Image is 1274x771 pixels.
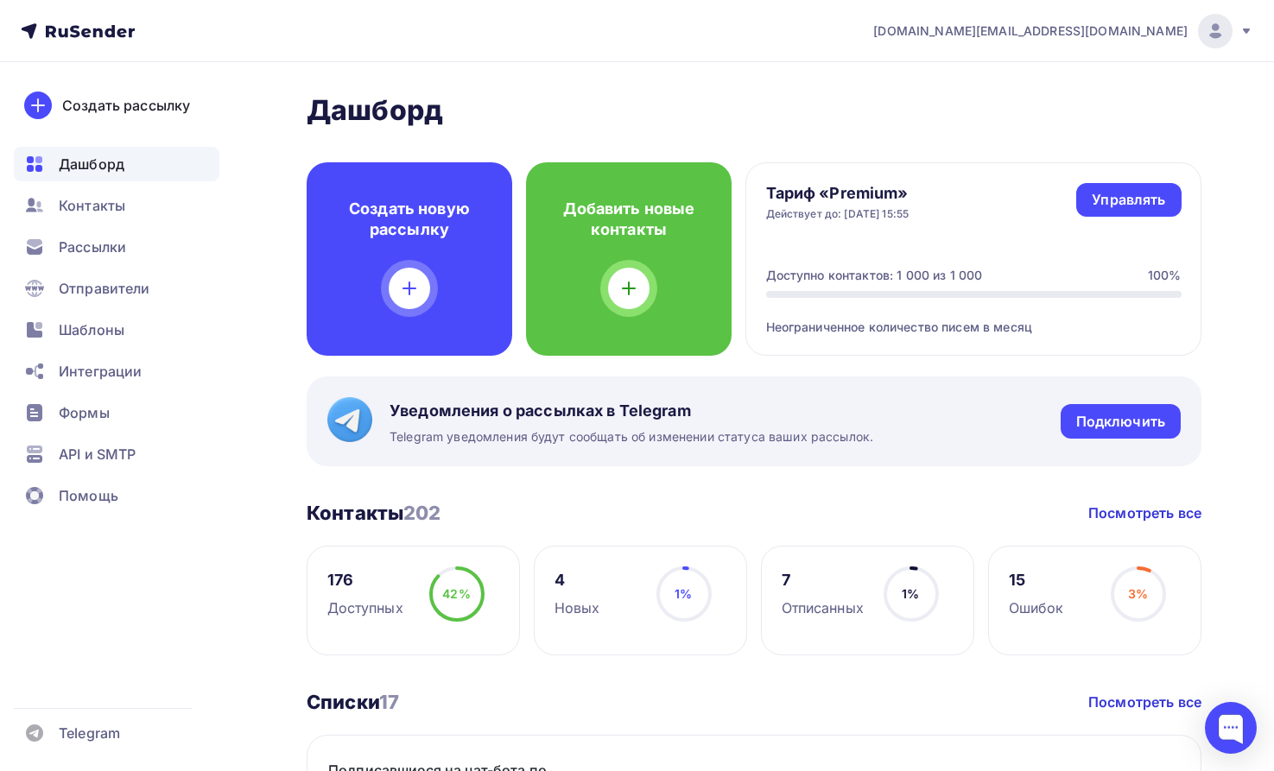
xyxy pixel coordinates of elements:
span: Telegram уведомления будут сообщать об изменении статуса ваших рассылок. [390,428,873,446]
span: Шаблоны [59,319,124,340]
div: Управлять [1092,190,1165,210]
div: Неограниченное количество писем в месяц [766,298,1182,336]
div: Создать рассылку [62,95,190,116]
span: Контакты [59,195,125,216]
span: Telegram [59,723,120,743]
h3: Контакты [307,501,441,525]
span: 1% [675,586,692,601]
span: Рассылки [59,237,126,257]
div: 15 [1009,570,1064,591]
span: 42% [442,586,470,601]
span: 202 [403,502,441,524]
div: Ошибок [1009,597,1064,618]
a: Посмотреть все [1088,502,1201,523]
h4: Добавить новые контакты [554,199,704,240]
span: Помощь [59,485,118,506]
span: Формы [59,402,110,423]
div: 176 [327,570,403,591]
a: Посмотреть все [1088,692,1201,712]
div: 100% [1148,267,1182,284]
a: Рассылки [14,230,219,264]
div: 7 [782,570,864,591]
div: Отписанных [782,597,864,618]
h4: Тариф «Premium» [766,183,910,204]
span: 17 [379,691,399,713]
div: Действует до: [DATE] 15:55 [766,207,910,221]
span: 3% [1128,586,1148,601]
div: Подключить [1076,412,1165,432]
a: Отправители [14,271,219,306]
span: Интеграции [59,361,142,382]
span: Уведомления о рассылках в Telegram [390,401,873,421]
span: [DOMAIN_NAME][EMAIL_ADDRESS][DOMAIN_NAME] [873,22,1188,40]
span: 1% [902,586,919,601]
div: Новых [555,597,600,618]
h3: Списки [307,690,399,714]
a: Дашборд [14,147,219,181]
h2: Дашборд [307,93,1201,128]
span: Дашборд [59,154,124,174]
span: API и SMTP [59,444,136,464]
a: Шаблоны [14,313,219,347]
div: Доступно контактов: 1 000 из 1 000 [766,267,983,284]
div: Доступных [327,597,403,618]
a: Формы [14,395,219,430]
h4: Создать новую рассылку [334,199,485,240]
span: Отправители [59,278,150,299]
a: [DOMAIN_NAME][EMAIL_ADDRESS][DOMAIN_NAME] [873,14,1253,48]
a: Контакты [14,188,219,223]
div: 4 [555,570,600,591]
